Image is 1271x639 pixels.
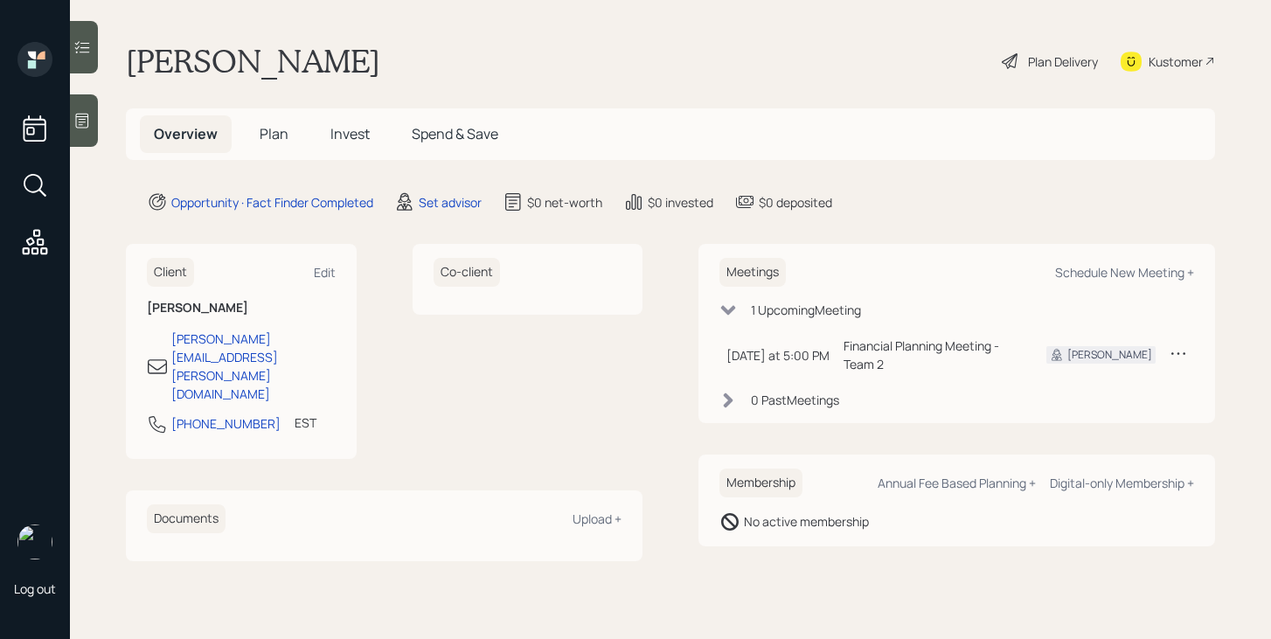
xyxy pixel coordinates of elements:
div: 0 Past Meeting s [751,391,839,409]
div: $0 net-worth [527,193,602,212]
h6: Client [147,258,194,287]
div: $0 invested [648,193,713,212]
span: Spend & Save [412,124,498,143]
div: Opportunity · Fact Finder Completed [171,193,373,212]
div: Set advisor [419,193,482,212]
div: Annual Fee Based Planning + [878,475,1036,491]
div: [PHONE_NUMBER] [171,414,281,433]
img: michael-russo-headshot.png [17,524,52,559]
h6: Documents [147,504,226,533]
span: Overview [154,124,218,143]
h6: Membership [719,469,802,497]
div: Upload + [573,511,622,527]
h6: Co-client [434,258,500,287]
span: Invest [330,124,370,143]
h6: [PERSON_NAME] [147,301,336,316]
span: Plan [260,124,288,143]
div: Edit [314,264,336,281]
h6: Meetings [719,258,786,287]
div: $0 deposited [759,193,832,212]
div: 1 Upcoming Meeting [751,301,861,319]
div: Log out [14,580,56,597]
div: Schedule New Meeting + [1055,264,1194,281]
div: Plan Delivery [1028,52,1098,71]
div: Digital-only Membership + [1050,475,1194,491]
div: [PERSON_NAME] [1067,347,1152,363]
div: No active membership [744,512,869,531]
div: Financial Planning Meeting - Team 2 [844,337,1018,373]
div: Kustomer [1149,52,1203,71]
div: EST [295,413,316,432]
h1: [PERSON_NAME] [126,42,380,80]
div: [DATE] at 5:00 PM [726,346,830,365]
div: [PERSON_NAME][EMAIL_ADDRESS][PERSON_NAME][DOMAIN_NAME] [171,330,336,403]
